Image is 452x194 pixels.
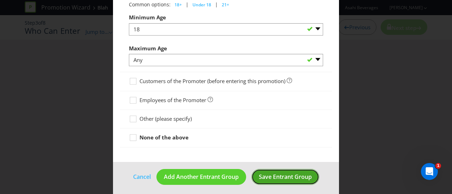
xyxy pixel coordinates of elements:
[435,163,441,169] span: 1
[139,115,192,122] span: Other (please specify)
[139,134,189,141] strong: None of the above
[259,173,312,181] span: Save Entrant Group
[421,163,438,180] iframe: Intercom live chat
[215,1,218,8] span: |
[192,2,211,8] span: Under 18
[164,173,239,181] span: Add Another Entrant Group
[139,96,206,104] span: Employees of the Promoter
[133,173,151,181] a: Cancel
[129,14,166,21] span: Minimum Age
[156,169,246,185] button: Add Another Entrant Group
[129,1,171,8] span: Common options:
[139,77,285,85] span: Customers of the Promoter (before entering this promotion)
[174,2,182,8] span: 18+
[129,45,167,52] span: Maximum Age
[186,1,189,8] span: |
[251,169,319,185] button: Save Entrant Group
[222,2,229,8] span: 21+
